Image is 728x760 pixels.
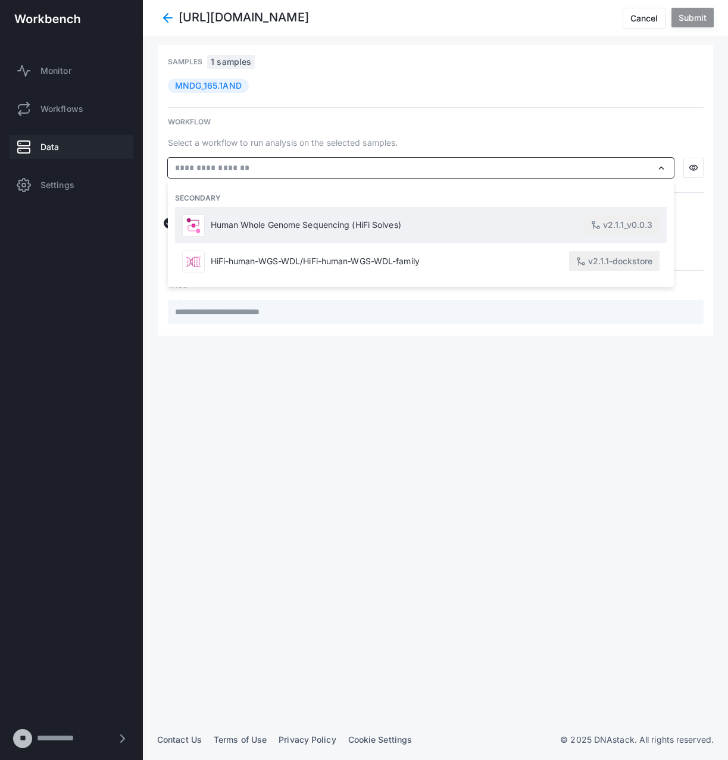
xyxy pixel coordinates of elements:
span: v2.1.1_v0.0.3 [603,220,652,230]
button: v2.1.1_v0.0.3 [584,215,660,234]
div: Select a workflow [168,180,674,287]
button: visibility [683,158,704,178]
a: Privacy Policy [279,734,336,745]
span: check [164,218,174,229]
span: Workflows [40,103,83,115]
a: Data [10,135,133,159]
span: visibility [689,163,698,173]
div: Submit [679,12,707,23]
div: 1 samples [207,55,255,69]
button: Cancel [623,8,665,29]
button: v2.1.1-dockstore [569,251,660,271]
span: Data [40,141,59,153]
button: Submit [671,8,714,27]
a: Workflows [10,97,133,121]
p: © 2025 DNAstack. All rights reserved. [560,734,714,746]
a: Contact Us [157,734,202,745]
div: MNDG_165.1AND [175,80,242,92]
a: Settings [10,173,133,197]
img: workbench-logo-white.svg [14,14,80,24]
a: Cookie Settings [348,734,413,745]
span: HiFi-human-WGS-WDL/HiFi-human-WGS-WDL-family [211,257,569,267]
img: default.svg [182,214,205,237]
span: Human Whole Genome Sequencing (HiFi Solves) [211,220,584,230]
span: Settings [40,179,74,191]
img: whole-genome-sequencing.svg [182,251,205,273]
h3: Samples [168,57,203,67]
div: Cancel [630,13,658,23]
span: v2.1.1-dockstore [588,256,652,266]
span: Monitor [40,65,71,77]
div: Secondary [175,187,667,207]
span: Select a workflow to run analysis on the selected samples. [168,137,398,148]
a: Terms of Use [214,734,267,745]
a: Monitor [10,59,133,83]
h3: Workflow [168,117,211,127]
span: expand_more [656,162,667,173]
div: [URL][DOMAIN_NAME] [179,12,309,24]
